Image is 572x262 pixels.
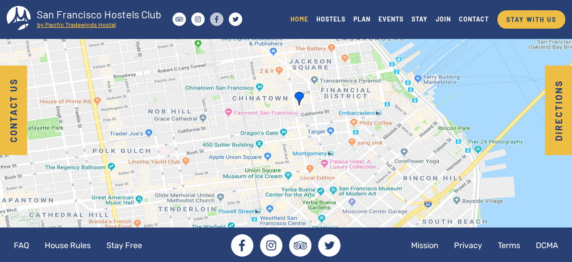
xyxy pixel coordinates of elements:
a: Terms [491,234,527,257]
a: EVENTS [374,13,408,25]
a: DCMA [529,234,565,257]
a: Twitter [318,234,341,257]
a: HOSTELS [312,13,349,25]
a: House Rules [38,234,98,257]
a: STAY [408,13,432,25]
a: STAY WITH US [497,10,565,29]
a: JOIN [432,13,455,25]
a: FAQ [7,234,36,257]
a: Privacy [447,234,489,257]
a: PLAN [349,13,374,25]
a: Tripadvisor [289,234,311,257]
a: Facebook [231,234,253,257]
tspan: San Francisco Hostels Club [37,8,161,21]
a: Mission [404,234,446,257]
a: Stay Free [99,234,149,257]
a: CONTACT [455,13,493,25]
tspan: by Pacific Tradewinds Hostel [37,21,116,28]
a: San Francisco Hostels Club by Pacific Tradewinds Hostel [7,6,170,33]
a: Instagram [260,234,282,257]
a: HOME [286,13,312,25]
